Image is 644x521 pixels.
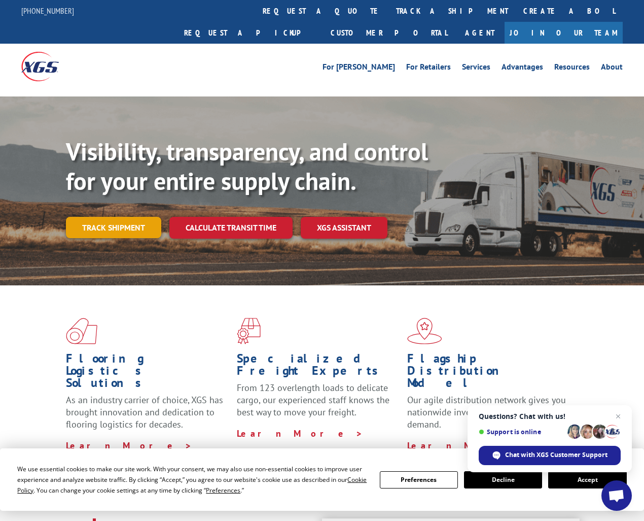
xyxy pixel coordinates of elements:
[505,450,607,460] span: Chat with XGS Customer Support
[66,352,229,394] h1: Flooring Logistics Solutions
[237,318,261,344] img: xgs-icon-focused-on-flooring-red
[407,394,566,430] span: Our agile distribution network gives you nationwide inventory management on demand.
[66,136,428,197] b: Visibility, transparency, and control for your entire supply chain.
[237,382,400,427] p: From 123 overlength loads to delicate cargo, our experienced staff knows the best way to move you...
[601,63,623,74] a: About
[407,440,533,451] a: Learn More >
[502,63,543,74] a: Advantages
[237,352,400,382] h1: Specialized Freight Experts
[237,428,363,439] a: Learn More >
[406,63,451,74] a: For Retailers
[464,471,542,489] button: Decline
[479,446,621,465] div: Chat with XGS Customer Support
[455,22,505,44] a: Agent
[505,22,623,44] a: Join Our Team
[301,217,387,239] a: XGS ASSISTANT
[407,352,570,394] h1: Flagship Distribution Model
[323,63,395,74] a: For [PERSON_NAME]
[612,410,624,422] span: Close chat
[17,464,367,496] div: We use essential cookies to make our site work. With your consent, we may also use non-essential ...
[66,318,97,344] img: xgs-icon-total-supply-chain-intelligence-red
[169,217,293,239] a: Calculate transit time
[206,486,240,495] span: Preferences
[462,63,490,74] a: Services
[380,471,458,489] button: Preferences
[66,440,192,451] a: Learn More >
[407,318,442,344] img: xgs-icon-flagship-distribution-model-red
[548,471,626,489] button: Accept
[554,63,590,74] a: Resources
[601,480,632,511] div: Open chat
[479,412,621,420] span: Questions? Chat with us!
[21,6,74,16] a: [PHONE_NUMBER]
[66,394,223,430] span: As an industry carrier of choice, XGS has brought innovation and dedication to flooring logistics...
[66,217,161,238] a: Track shipment
[323,22,455,44] a: Customer Portal
[479,428,564,436] span: Support is online
[176,22,323,44] a: Request a pickup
